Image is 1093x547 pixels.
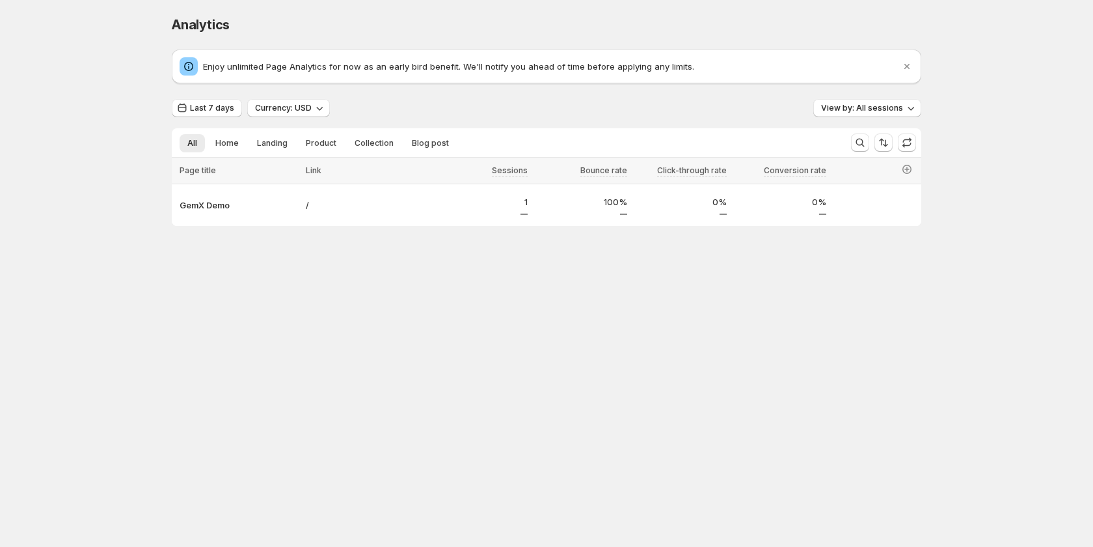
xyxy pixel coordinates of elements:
[306,138,336,148] span: Product
[412,138,449,148] span: Blog post
[535,195,627,208] p: 100%
[764,165,826,175] span: Conversion rate
[180,199,298,212] button: GemX Demo
[874,133,893,152] button: Sort the results
[180,165,216,175] span: Page title
[203,60,900,73] p: Enjoy unlimited Page Analytics for now as an early bird benefit. We'll notify you ahead of time b...
[187,138,197,148] span: All
[436,195,528,208] p: 1
[492,165,528,175] span: Sessions
[851,133,869,152] button: Search and filter results
[635,195,727,208] p: 0%
[580,165,627,175] span: Bounce rate
[898,57,916,76] button: Dismiss notification
[257,138,288,148] span: Landing
[657,165,727,175] span: Click-through rate
[306,199,428,212] a: /
[215,138,239,148] span: Home
[355,138,394,148] span: Collection
[813,99,921,117] button: View by: All sessions
[735,195,826,208] p: 0%
[255,103,312,113] span: Currency: USD
[247,99,330,117] button: Currency: USD
[172,99,242,117] button: Last 7 days
[821,103,903,113] span: View by: All sessions
[306,165,321,175] span: Link
[172,17,230,33] span: Analytics
[190,103,234,113] span: Last 7 days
